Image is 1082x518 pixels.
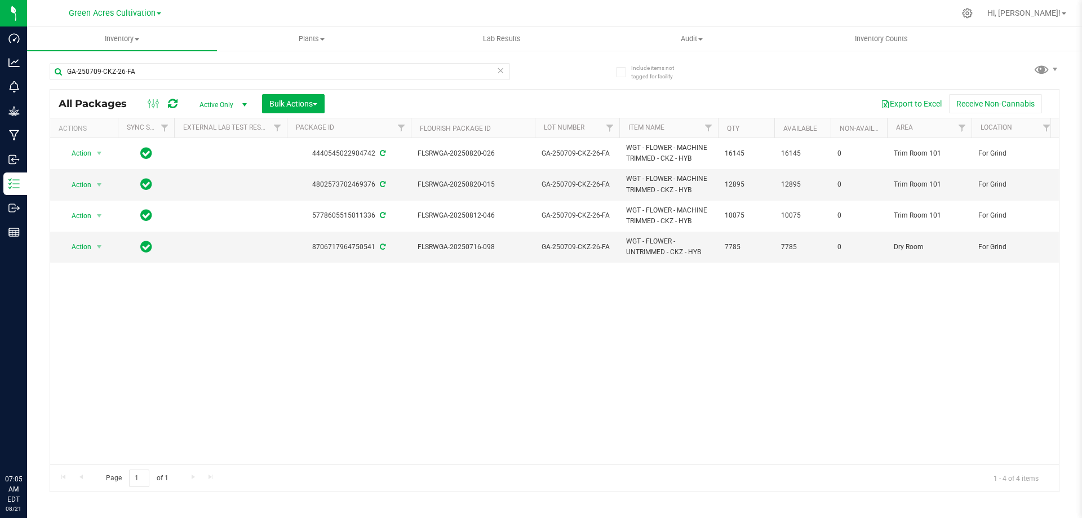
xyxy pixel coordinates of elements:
[960,8,974,19] div: Manage settings
[140,145,152,161] span: In Sync
[296,123,334,131] a: Package ID
[50,63,510,80] input: Search Package ID, Item Name, SKU, Lot or Part Number...
[626,205,711,227] span: WGT - FLOWER - MACHINE TRIMMED - CKZ - HYB
[418,210,528,221] span: FLSRWGA-20250812-046
[894,179,965,190] span: Trim Room 101
[92,177,107,193] span: select
[378,243,385,251] span: Sync from Compliance System
[544,123,584,131] a: Lot Number
[418,179,528,190] span: FLSRWGA-20250820-015
[725,179,768,190] span: 12895
[8,154,20,165] inline-svg: Inbound
[953,118,972,138] a: Filter
[542,210,613,221] span: GA-250709-CKZ-26-FA
[33,426,47,440] iframe: Resource center unread badge
[727,125,739,132] a: Qty
[781,179,824,190] span: 12895
[285,210,413,221] div: 5778605515011336
[61,239,92,255] span: Action
[597,34,786,44] span: Audit
[127,123,170,131] a: Sync Status
[597,27,787,51] a: Audit
[837,148,880,159] span: 0
[11,428,45,462] iframe: Resource center
[268,118,287,138] a: Filter
[5,474,22,504] p: 07:05 AM EDT
[96,470,178,487] span: Page of 1
[262,94,325,113] button: Bulk Actions
[978,210,1049,221] span: For Grind
[69,8,156,18] span: Green Acres Cultivation
[285,242,413,253] div: 8706717964750541
[781,242,824,253] span: 7785
[8,105,20,117] inline-svg: Grow
[8,81,20,92] inline-svg: Monitoring
[140,207,152,223] span: In Sync
[378,180,385,188] span: Sync from Compliance System
[420,125,491,132] a: Flourish Package ID
[978,179,1049,190] span: For Grind
[837,179,880,190] span: 0
[92,145,107,161] span: select
[725,148,768,159] span: 16145
[626,143,711,164] span: WGT - FLOWER - MACHINE TRIMMED - CKZ - HYB
[631,64,688,81] span: Include items not tagged for facility
[129,470,149,487] input: 1
[418,148,528,159] span: FLSRWGA-20250820-026
[542,148,613,159] span: GA-250709-CKZ-26-FA
[699,118,718,138] a: Filter
[840,125,890,132] a: Non-Available
[183,123,272,131] a: External Lab Test Result
[981,123,1012,131] a: Location
[5,504,22,513] p: 08/21
[61,208,92,224] span: Action
[873,94,949,113] button: Export to Excel
[59,98,138,110] span: All Packages
[378,149,385,157] span: Sync from Compliance System
[8,57,20,68] inline-svg: Analytics
[628,123,664,131] a: Item Name
[285,179,413,190] div: 4802573702469376
[217,27,407,51] a: Plants
[92,239,107,255] span: select
[8,227,20,238] inline-svg: Reports
[840,34,923,44] span: Inventory Counts
[837,242,880,253] span: 0
[542,179,613,190] span: GA-250709-CKZ-26-FA
[218,34,406,44] span: Plants
[156,118,174,138] a: Filter
[59,125,113,132] div: Actions
[787,27,977,51] a: Inventory Counts
[468,34,536,44] span: Lab Results
[781,210,824,221] span: 10075
[8,33,20,44] inline-svg: Dashboard
[987,8,1061,17] span: Hi, [PERSON_NAME]!
[140,239,152,255] span: In Sync
[269,99,317,108] span: Bulk Actions
[978,148,1049,159] span: For Grind
[725,242,768,253] span: 7785
[392,118,411,138] a: Filter
[1037,118,1056,138] a: Filter
[894,148,965,159] span: Trim Room 101
[894,210,965,221] span: Trim Room 101
[783,125,817,132] a: Available
[378,211,385,219] span: Sync from Compliance System
[725,210,768,221] span: 10075
[626,174,711,195] span: WGT - FLOWER - MACHINE TRIMMED - CKZ - HYB
[781,148,824,159] span: 16145
[27,27,217,51] a: Inventory
[418,242,528,253] span: FLSRWGA-20250716-098
[92,208,107,224] span: select
[949,94,1042,113] button: Receive Non-Cannabis
[978,242,1049,253] span: For Grind
[407,27,597,51] a: Lab Results
[61,145,92,161] span: Action
[496,63,504,78] span: Clear
[626,236,711,258] span: WGT - FLOWER - UNTRIMMED - CKZ - HYB
[894,242,965,253] span: Dry Room
[8,202,20,214] inline-svg: Outbound
[61,177,92,193] span: Action
[601,118,619,138] a: Filter
[140,176,152,192] span: In Sync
